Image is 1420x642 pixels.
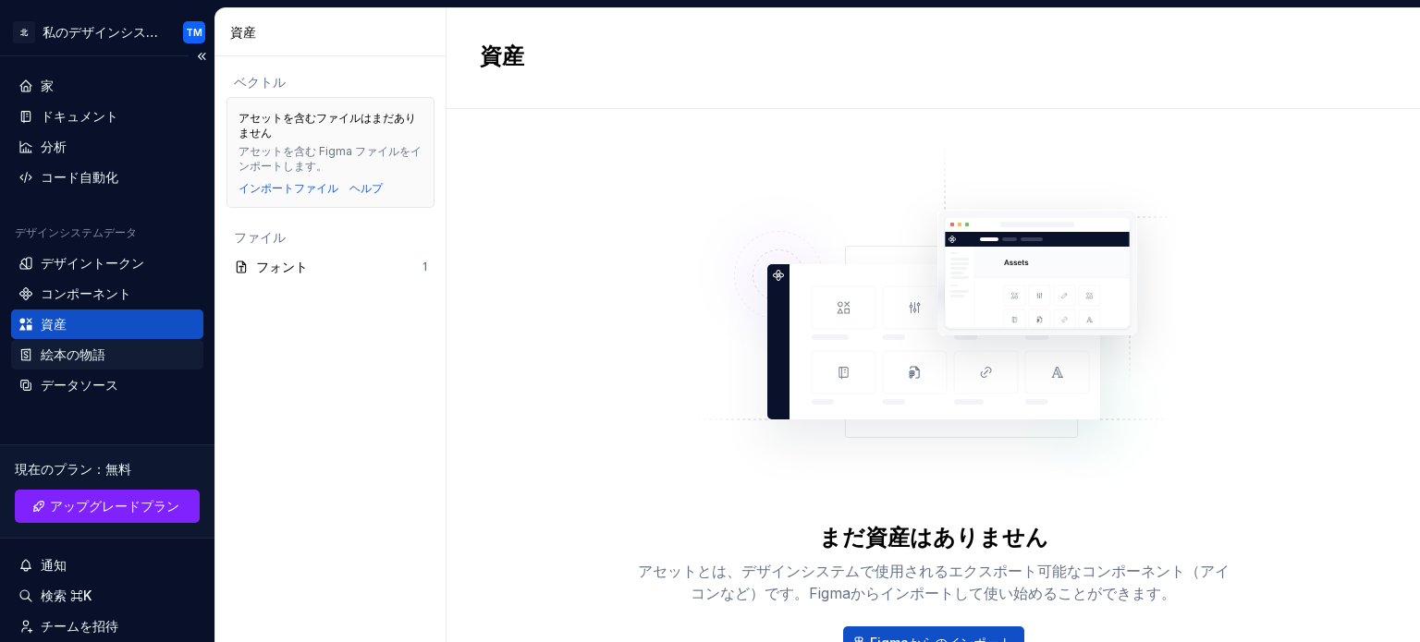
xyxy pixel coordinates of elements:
font: ： [92,461,105,477]
font: 現在のプラン [15,461,92,477]
font: 検索 ⌘K [41,587,92,603]
a: コード自動化 [11,163,203,192]
font: アセットを含むファイルはまだありません [239,111,416,139]
font: ファイル [234,229,286,245]
a: 絵本の物語 [11,340,203,369]
font: データソース [41,377,118,393]
a: データソース [11,370,203,400]
font: 私のデザインシステム [43,24,172,40]
font: 北 [20,28,28,37]
button: 検索 ⌘K [11,581,203,611]
font: アセットを含む Figma ファイルをインポートします。 [239,144,422,173]
font: TM [186,27,202,38]
a: 分析 [11,132,203,162]
font: アセットとは、デザインシステムで使用されるエクスポート可能なコンポーネント（アイコンなど）です。Figmaからインポートして使い始めることができます。 [638,562,1230,602]
font: 通知 [41,557,67,573]
font: コード自動化 [41,169,118,185]
button: サイドバーを折りたたむ [189,43,214,69]
font: ベクトル [234,74,286,90]
font: 絵本の物語 [41,346,105,362]
button: 通知 [11,551,203,580]
button: 北私のデザインシステムTM [4,12,211,52]
font: ドキュメント [41,108,118,124]
font: 家 [41,78,54,93]
font: 資産 [230,24,256,40]
a: デザイントークン [11,248,203,278]
font: 資産 [480,42,524,69]
font: インポートファイル [239,181,338,195]
a: 資産 [11,309,203,339]
font: アップグレードプラン [50,498,179,514]
font: フォント [256,259,308,274]
font: デザインシステムデータ [15,225,137,239]
font: チームを招待 [41,618,118,634]
font: 無料 [105,461,131,477]
a: アップグレードプラン [15,490,200,523]
font: コンポーネント [41,285,131,301]
a: ドキュメント [11,102,203,131]
font: 分析 [41,139,67,154]
font: まだ資産はありません [819,524,1048,551]
a: チームを招待 [11,612,203,641]
font: デザイントークン [41,255,144,271]
a: ヘルプ [349,181,383,196]
font: ヘルプ [349,181,383,195]
button: インポートファイル [239,181,338,196]
a: 家 [11,71,203,101]
a: コンポーネント [11,279,203,309]
font: 1 [422,260,427,273]
a: フォント1 [226,252,435,282]
font: 資産 [41,316,67,332]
